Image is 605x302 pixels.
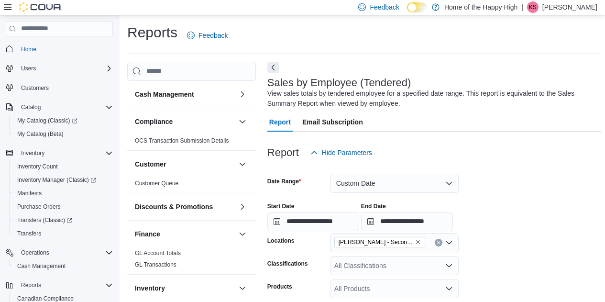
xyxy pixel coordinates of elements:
[267,77,411,89] h3: Sales by Employee (Tendered)
[135,202,235,212] button: Discounts & Promotions
[269,112,291,132] span: Report
[10,259,117,273] button: Cash Management
[267,89,596,109] div: View sales totals by tendered employee for a specified date range. This report is equivalent to t...
[13,174,113,186] span: Inventory Manager (Classic)
[135,202,213,212] h3: Discounts & Promotions
[13,260,69,272] a: Cash Management
[17,63,40,74] button: Users
[17,147,113,159] span: Inventory
[17,63,113,74] span: Users
[183,26,231,45] a: Feedback
[21,149,44,157] span: Inventory
[415,239,421,245] button: Remove Warman - Second Ave - Prairie Records from selection in this group
[10,200,117,213] button: Purchase Orders
[407,12,407,13] span: Dark Mode
[237,201,248,213] button: Discounts & Promotions
[17,130,64,138] span: My Catalog (Beta)
[307,143,376,162] button: Hide Parameters
[127,178,256,193] div: Customer
[10,173,117,187] a: Inventory Manager (Classic)
[237,116,248,127] button: Compliance
[2,81,117,95] button: Customers
[237,89,248,100] button: Cash Management
[13,201,65,213] a: Purchase Orders
[13,174,100,186] a: Inventory Manager (Classic)
[10,114,117,127] a: My Catalog (Classic)
[135,89,194,99] h3: Cash Management
[10,213,117,227] a: Transfers (Classic)
[542,1,597,13] p: [PERSON_NAME]
[135,250,181,257] a: GL Account Totals
[444,1,517,13] p: Home of the Happy High
[2,42,117,56] button: Home
[17,101,44,113] button: Catalog
[370,2,399,12] span: Feedback
[13,188,45,199] a: Manifests
[17,216,72,224] span: Transfers (Classic)
[13,128,113,140] span: My Catalog (Beta)
[2,146,117,160] button: Inventory
[17,44,40,55] a: Home
[135,229,160,239] h3: Finance
[267,260,308,268] label: Classifications
[127,247,256,274] div: Finance
[198,31,228,40] span: Feedback
[17,190,42,197] span: Manifests
[17,262,66,270] span: Cash Management
[17,280,113,291] span: Reports
[13,115,81,126] a: My Catalog (Classic)
[17,230,41,237] span: Transfers
[21,65,36,72] span: Users
[334,237,425,247] span: Warman - Second Ave - Prairie Records
[17,247,53,258] button: Operations
[237,158,248,170] button: Customer
[13,214,113,226] span: Transfers (Classic)
[135,229,235,239] button: Finance
[135,137,229,144] a: OCS Transaction Submission Details
[435,239,442,246] button: Clear input
[135,89,235,99] button: Cash Management
[17,147,48,159] button: Inventory
[21,103,41,111] span: Catalog
[135,283,235,293] button: Inventory
[19,2,62,12] img: Cova
[13,115,113,126] span: My Catalog (Classic)
[127,23,177,42] h1: Reports
[135,283,165,293] h3: Inventory
[17,163,58,170] span: Inventory Count
[17,203,61,211] span: Purchase Orders
[21,45,36,53] span: Home
[13,161,113,172] span: Inventory Count
[237,228,248,240] button: Finance
[17,280,45,291] button: Reports
[2,101,117,114] button: Catalog
[135,179,178,187] span: Customer Queue
[267,178,301,185] label: Date Range
[267,147,299,158] h3: Report
[13,201,113,213] span: Purchase Orders
[10,127,117,141] button: My Catalog (Beta)
[322,148,372,157] span: Hide Parameters
[527,1,539,13] div: Kelsey Short
[127,135,256,150] div: Compliance
[237,282,248,294] button: Inventory
[267,202,295,210] label: Start Date
[13,228,113,239] span: Transfers
[407,2,427,12] input: Dark Mode
[21,281,41,289] span: Reports
[13,214,76,226] a: Transfers (Classic)
[17,82,113,94] span: Customers
[10,227,117,240] button: Transfers
[13,260,113,272] span: Cash Management
[17,101,113,113] span: Catalog
[445,262,453,269] button: Open list of options
[13,128,67,140] a: My Catalog (Beta)
[445,285,453,292] button: Open list of options
[10,187,117,200] button: Manifests
[267,237,295,245] label: Locations
[10,160,117,173] button: Inventory Count
[135,249,181,257] span: GL Account Totals
[13,161,62,172] a: Inventory Count
[445,239,453,246] button: Open list of options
